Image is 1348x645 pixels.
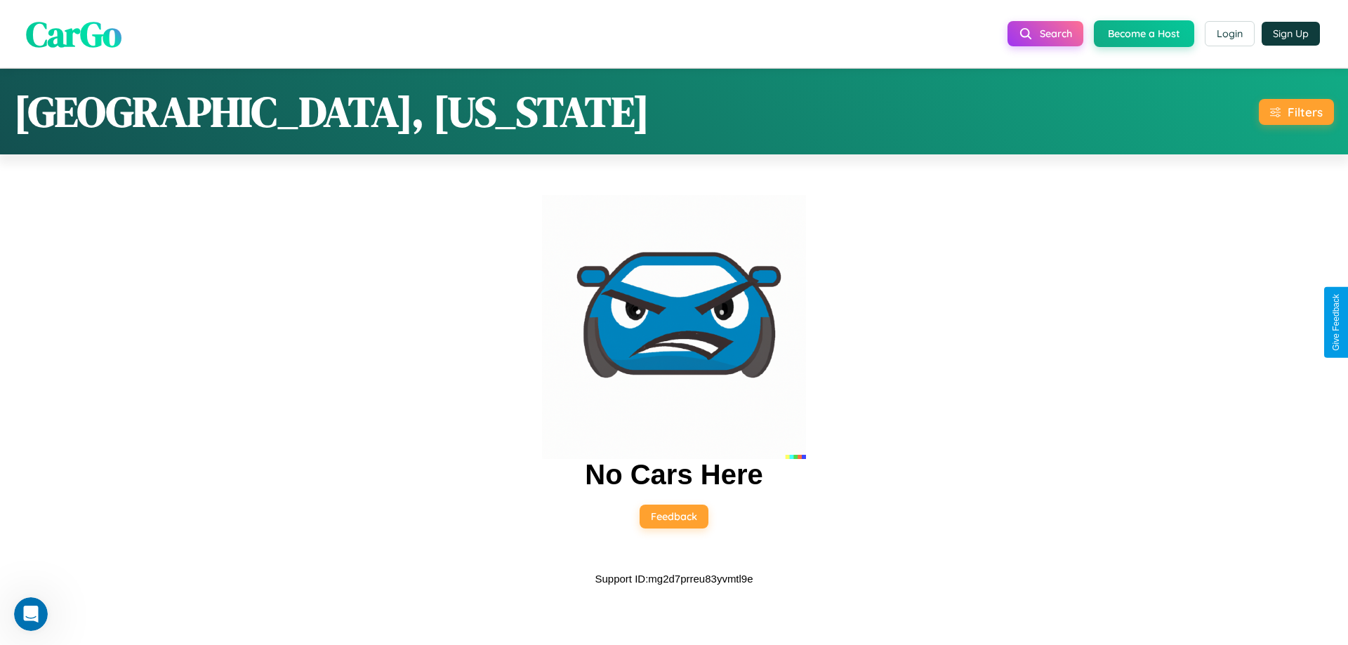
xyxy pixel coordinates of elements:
h2: No Cars Here [585,459,762,491]
span: CarGo [26,9,121,58]
button: Login [1205,21,1255,46]
span: Search [1040,27,1072,40]
h1: [GEOGRAPHIC_DATA], [US_STATE] [14,83,649,140]
button: Become a Host [1094,20,1194,47]
button: Search [1007,21,1083,46]
div: Give Feedback [1331,294,1341,351]
button: Feedback [640,505,708,528]
button: Filters [1259,99,1334,125]
p: Support ID: mg2d7prreu83yvmtl9e [595,569,753,588]
iframe: Intercom live chat [14,597,48,631]
button: Sign Up [1262,22,1320,46]
img: car [542,195,806,459]
div: Filters [1288,105,1323,119]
